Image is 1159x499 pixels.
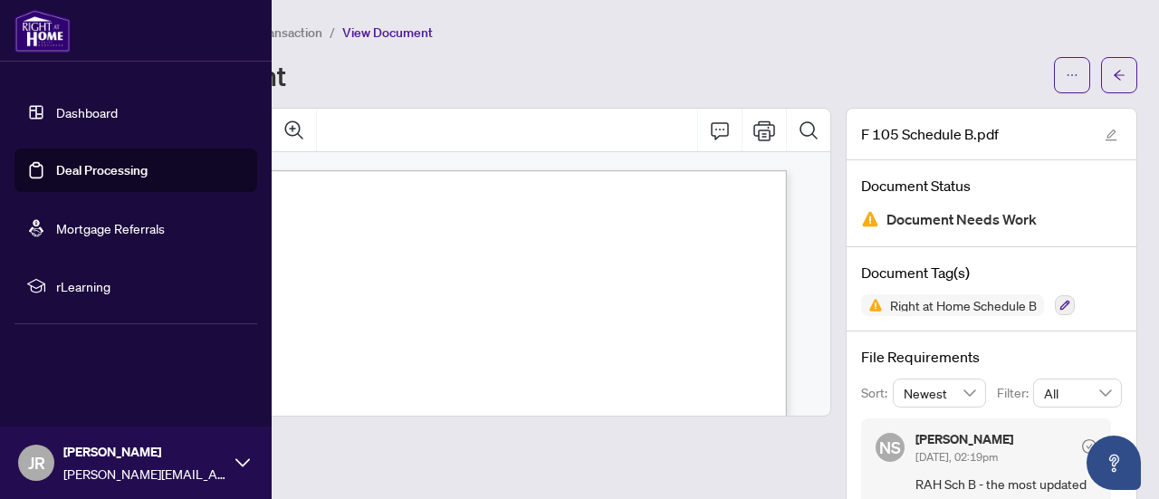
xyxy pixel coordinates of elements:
[330,22,335,43] li: /
[342,24,433,41] span: View Document
[879,435,901,460] span: NS
[1087,436,1141,490] button: Open asap
[1082,439,1097,454] span: check-circle
[28,450,45,475] span: JR
[861,123,999,145] span: F 105 Schedule B.pdf
[56,220,165,236] a: Mortgage Referrals
[225,24,322,41] span: View Transaction
[886,207,1037,232] span: Document Needs Work
[904,379,976,407] span: Newest
[861,346,1122,368] h4: File Requirements
[915,450,998,464] span: [DATE], 02:19pm
[883,299,1044,312] span: Right at Home Schedule B
[1066,69,1078,82] span: ellipsis
[861,294,883,316] img: Status Icon
[63,442,226,462] span: [PERSON_NAME]
[861,175,1122,197] h4: Document Status
[1044,379,1111,407] span: All
[14,9,71,53] img: logo
[56,276,244,296] span: rLearning
[997,383,1033,403] p: Filter:
[861,262,1122,283] h4: Document Tag(s)
[861,383,893,403] p: Sort:
[1105,129,1117,141] span: edit
[63,464,226,484] span: [PERSON_NAME][EMAIL_ADDRESS][DOMAIN_NAME]
[915,433,1013,446] h5: [PERSON_NAME]
[861,210,879,228] img: Document Status
[56,104,118,120] a: Dashboard
[1113,69,1125,82] span: arrow-left
[56,162,148,178] a: Deal Processing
